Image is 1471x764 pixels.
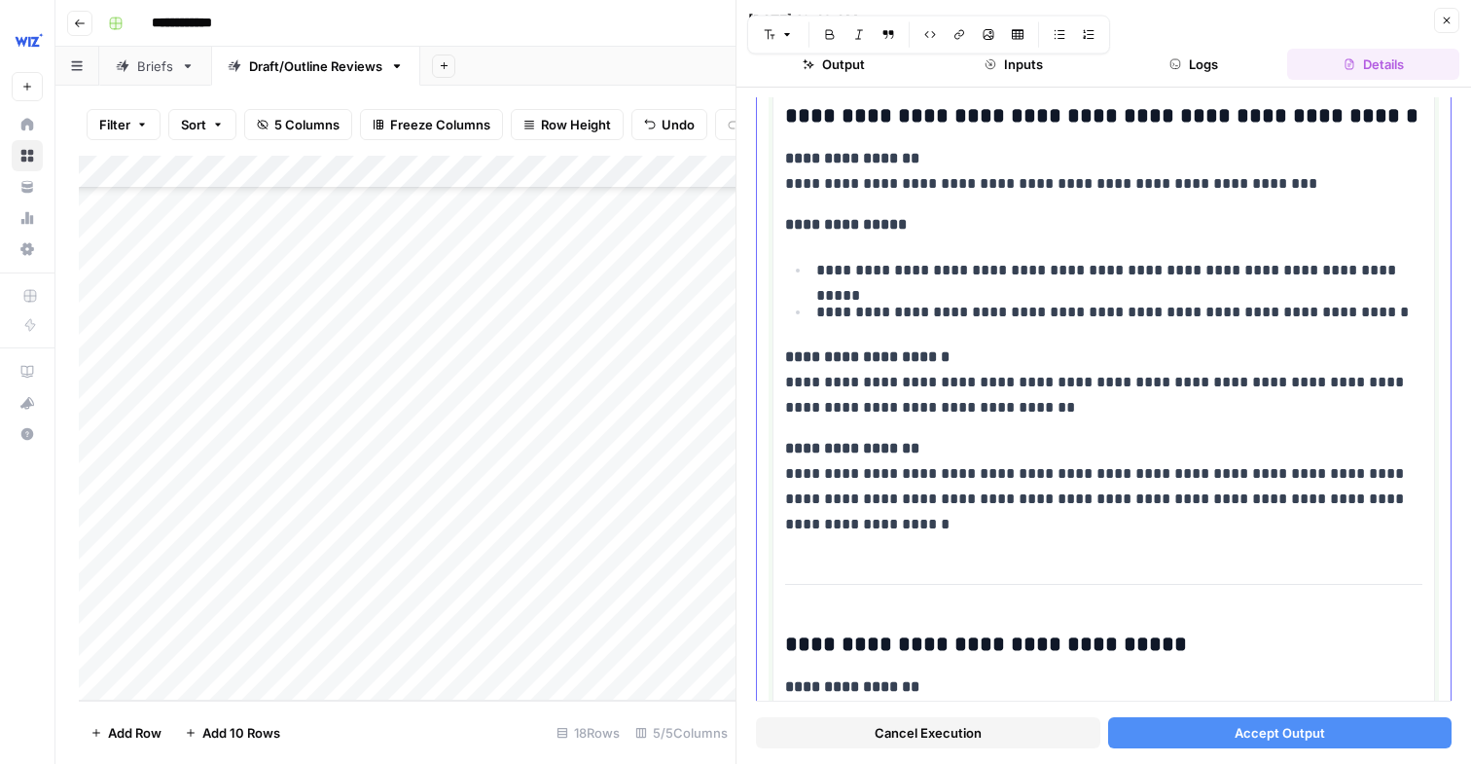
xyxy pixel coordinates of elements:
button: 5 Columns [244,109,352,140]
button: Add 10 Rows [173,717,292,748]
span: Undo [662,115,695,134]
span: Cancel Execution [875,723,982,743]
button: Undo [631,109,707,140]
button: Workspace: Wiz [12,16,43,64]
a: Usage [12,202,43,234]
a: Your Data [12,171,43,202]
button: Logs [1108,49,1280,80]
button: Sort [168,109,236,140]
div: Briefs [137,56,173,76]
a: Briefs [99,47,211,86]
span: 5 Columns [274,115,340,134]
div: What's new? [13,388,42,418]
span: Add 10 Rows [202,723,280,743]
div: 5/5 Columns [628,717,735,748]
span: Accept Output [1235,723,1325,743]
span: Filter [99,115,130,134]
button: Filter [87,109,161,140]
button: Output [748,49,920,80]
div: 18 Rows [549,717,628,748]
span: Add Row [108,723,161,743]
a: Settings [12,234,43,265]
a: Draft/Outline Reviews [211,47,420,86]
button: What's new? [12,387,43,418]
button: Add Row [79,717,173,748]
button: Details [1287,49,1459,80]
span: Freeze Columns [390,115,490,134]
a: Home [12,109,43,140]
button: Inputs [928,49,1100,80]
button: Cancel Execution [756,717,1100,748]
button: Accept Output [1108,717,1453,748]
div: Draft/Outline Reviews [249,56,382,76]
button: Freeze Columns [360,109,503,140]
a: AirOps Academy [12,356,43,387]
button: Help + Support [12,418,43,450]
button: Row Height [511,109,624,140]
span: Row Height [541,115,611,134]
span: Sort [181,115,206,134]
a: Browse [12,140,43,171]
img: Wiz Logo [12,22,47,57]
div: [DATE] 10:43 AM [748,11,858,30]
